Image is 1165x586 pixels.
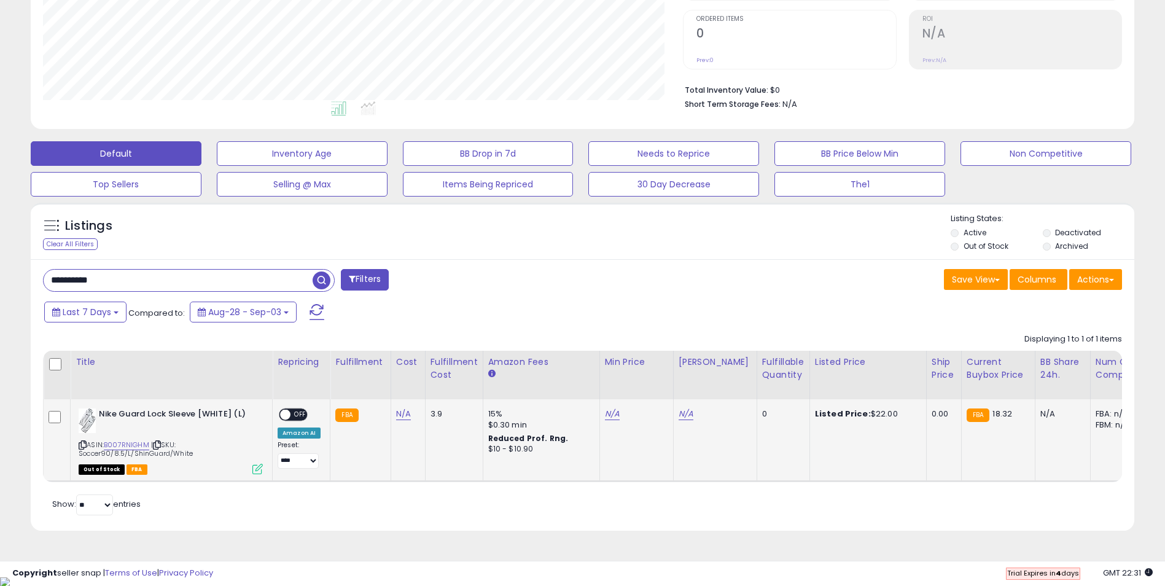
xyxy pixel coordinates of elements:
div: Cost [396,356,420,369]
button: Top Sellers [31,172,201,197]
b: Total Inventory Value: [685,85,768,95]
div: Current Buybox Price [967,356,1030,381]
button: Columns [1010,269,1067,290]
div: 15% [488,408,590,420]
button: Non Competitive [960,141,1131,166]
strong: Copyright [12,567,57,579]
button: Save View [944,269,1008,290]
div: Amazon Fees [488,356,594,369]
span: Last 7 Days [63,306,111,318]
a: N/A [679,408,693,420]
span: FBA [127,464,147,475]
button: 30 Day Decrease [588,172,759,197]
b: Reduced Prof. Rng. [488,433,569,443]
span: 18.32 [992,408,1012,420]
div: Repricing [278,356,325,369]
small: FBA [967,408,989,422]
button: Actions [1069,269,1122,290]
div: ASIN: [79,408,263,473]
h2: 0 [696,26,895,43]
button: Aug-28 - Sep-03 [190,302,297,322]
div: Fulfillment Cost [431,356,478,381]
small: FBA [335,408,358,422]
b: Nike Guard Lock Sleeve [WHITE] (L) [99,408,248,423]
small: Prev: N/A [922,57,946,64]
a: Privacy Policy [159,567,213,579]
span: Compared to: [128,307,185,319]
div: $0.30 min [488,420,590,431]
li: $0 [685,82,1113,96]
span: ROI [922,16,1121,23]
div: Num of Comp. [1096,356,1140,381]
div: 3.9 [431,408,473,420]
span: Columns [1018,273,1056,286]
div: $22.00 [815,408,917,420]
span: | SKU: Soccer90/8.5/L/ShinGuard/White [79,440,193,458]
div: [PERSON_NAME] [679,356,752,369]
div: Listed Price [815,356,921,369]
div: Displaying 1 to 1 of 1 items [1024,334,1122,345]
div: 0.00 [932,408,952,420]
button: Inventory Age [217,141,388,166]
span: Aug-28 - Sep-03 [208,306,281,318]
label: Deactivated [1055,227,1101,238]
a: B007RNIGHM [104,440,149,450]
div: Amazon AI [278,428,321,439]
button: BB Drop in 7d [403,141,574,166]
div: Ship Price [932,356,956,381]
button: BB Price Below Min [774,141,945,166]
div: Fulfillment [335,356,385,369]
small: Amazon Fees. [488,369,496,380]
div: Clear All Filters [43,238,98,250]
div: N/A [1040,408,1081,420]
a: N/A [605,408,620,420]
p: Listing States: [951,213,1134,225]
b: Short Term Storage Fees: [685,99,781,109]
b: Listed Price: [815,408,871,420]
span: 2025-09-11 22:31 GMT [1103,567,1153,579]
a: Terms of Use [105,567,157,579]
small: Prev: 0 [696,57,714,64]
span: All listings that are currently out of stock and unavailable for purchase on Amazon [79,464,125,475]
button: Filters [341,269,389,291]
span: N/A [782,98,797,110]
button: Needs to Reprice [588,141,759,166]
button: Last 7 Days [44,302,127,322]
div: $10 - $10.90 [488,444,590,455]
h2: N/A [922,26,1121,43]
span: Ordered Items [696,16,895,23]
label: Out of Stock [964,241,1008,251]
span: Show: entries [52,498,141,510]
img: 310rNfi3NCL._SL40_.jpg [79,408,96,433]
div: Title [76,356,267,369]
b: 4 [1056,568,1061,578]
div: Min Price [605,356,668,369]
div: FBM: n/a [1096,420,1136,431]
div: 0 [762,408,800,420]
span: Trial Expires in days [1007,568,1079,578]
div: BB Share 24h. [1040,356,1085,381]
label: Active [964,227,986,238]
div: seller snap | | [12,568,213,579]
a: N/A [396,408,411,420]
label: Archived [1055,241,1088,251]
h5: Listings [65,217,112,235]
button: Default [31,141,201,166]
button: The1 [774,172,945,197]
button: Items Being Repriced [403,172,574,197]
button: Selling @ Max [217,172,388,197]
div: FBA: n/a [1096,408,1136,420]
div: Preset: [278,441,321,469]
span: OFF [290,410,310,420]
div: Fulfillable Quantity [762,356,805,381]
